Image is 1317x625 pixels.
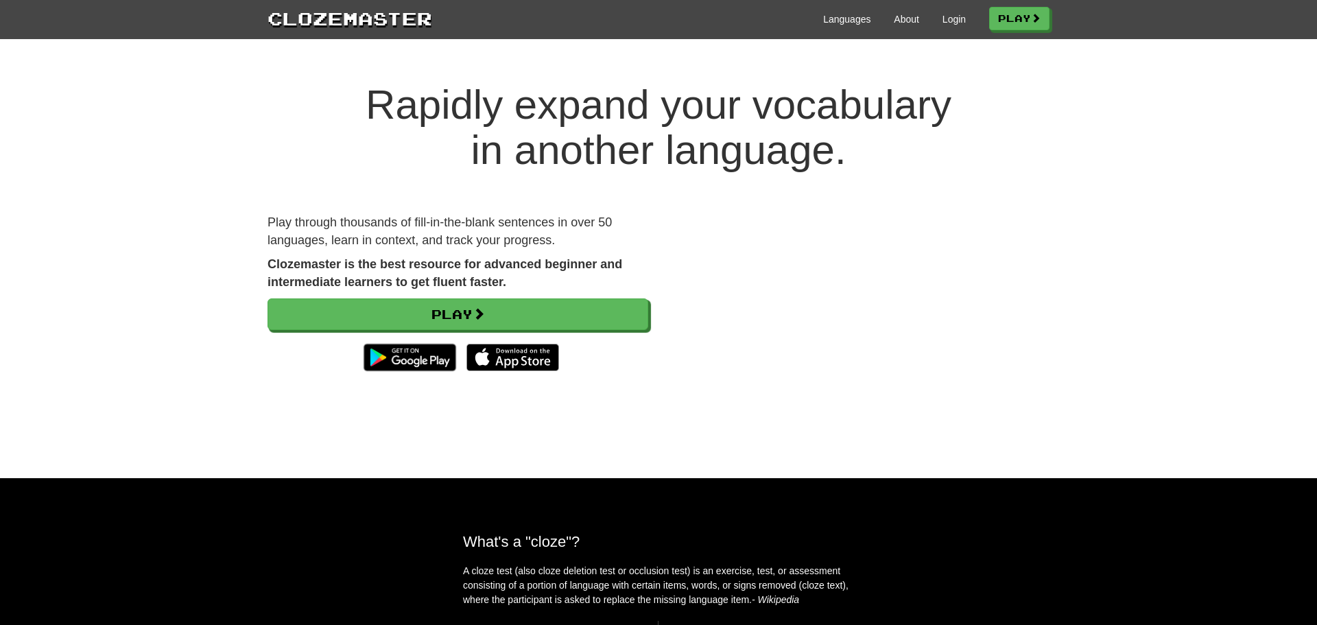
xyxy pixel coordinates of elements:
img: Download_on_the_App_Store_Badge_US-UK_135x40-25178aeef6eb6b83b96f5f2d004eda3bffbb37122de64afbaef7... [466,344,559,371]
a: Login [942,12,966,26]
a: Play [268,298,648,330]
a: Play [989,7,1049,30]
h2: What's a "cloze"? [463,533,854,550]
a: Clozemaster [268,5,432,31]
a: About [894,12,919,26]
strong: Clozemaster is the best resource for advanced beginner and intermediate learners to get fluent fa... [268,257,622,289]
img: Get it on Google Play [357,337,463,378]
a: Languages [823,12,870,26]
em: - Wikipedia [752,594,799,605]
p: A cloze test (also cloze deletion test or occlusion test) is an exercise, test, or assessment con... [463,564,854,607]
p: Play through thousands of fill-in-the-blank sentences in over 50 languages, learn in context, and... [268,214,648,249]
